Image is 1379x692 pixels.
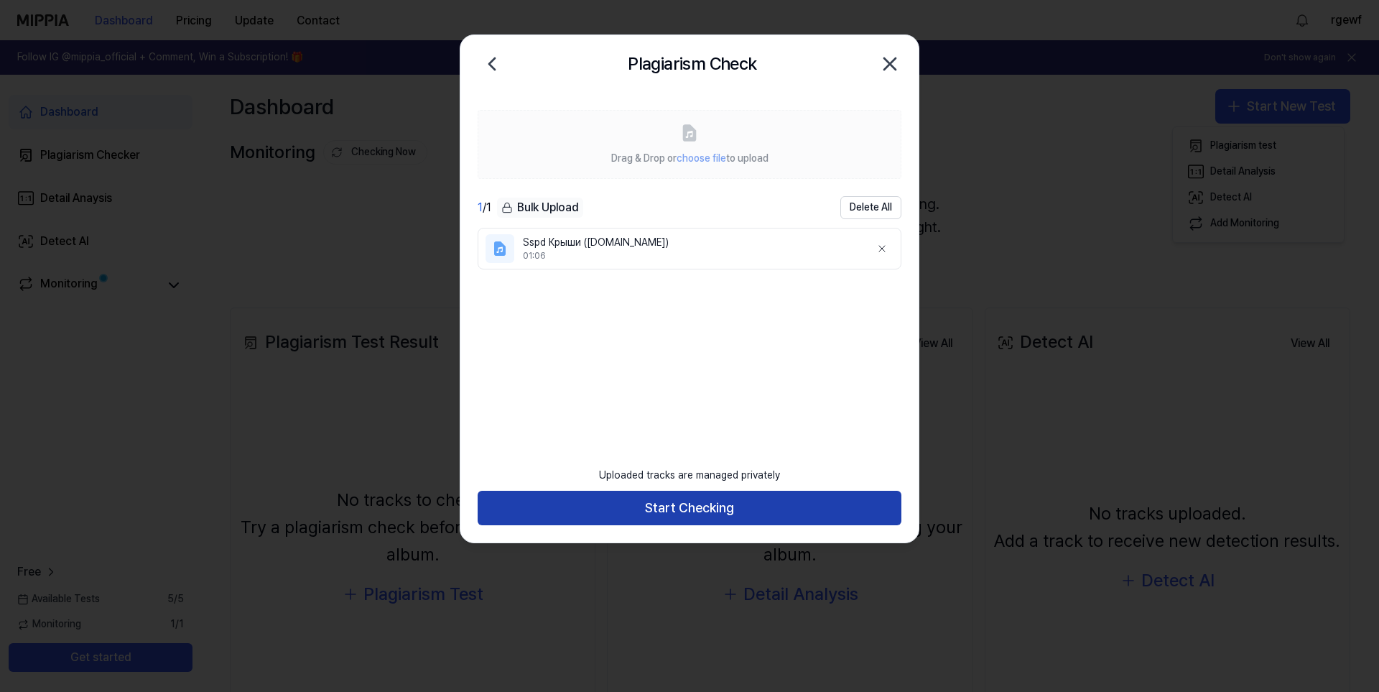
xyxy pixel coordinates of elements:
h2: Plagiarism Check [628,50,756,78]
div: Sspd Крыши ([DOMAIN_NAME]) [523,236,859,250]
span: 1 [478,200,483,214]
button: Bulk Upload [497,198,583,218]
div: 01:06 [523,250,859,262]
button: Start Checking [478,491,901,525]
div: / 1 [478,199,491,216]
div: Uploaded tracks are managed privately [590,460,789,492]
span: choose file [677,152,726,164]
span: Drag & Drop or to upload [611,152,769,164]
button: Delete All [840,196,901,219]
